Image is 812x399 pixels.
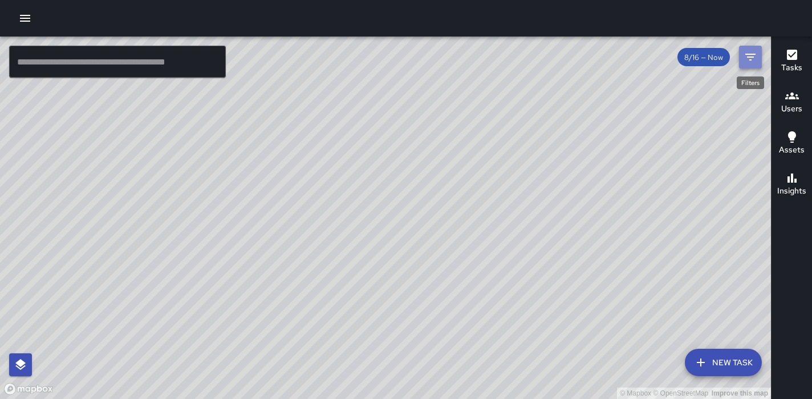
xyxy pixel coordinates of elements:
[781,62,802,74] h6: Tasks
[779,144,805,156] h6: Assets
[777,185,806,198] h6: Insights
[685,349,762,376] button: New Task
[772,123,812,164] button: Assets
[737,76,764,89] div: Filters
[739,46,762,68] button: Filters
[781,103,802,115] h6: Users
[772,82,812,123] button: Users
[772,164,812,205] button: Insights
[677,53,730,62] span: 8/16 — Now
[772,41,812,82] button: Tasks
